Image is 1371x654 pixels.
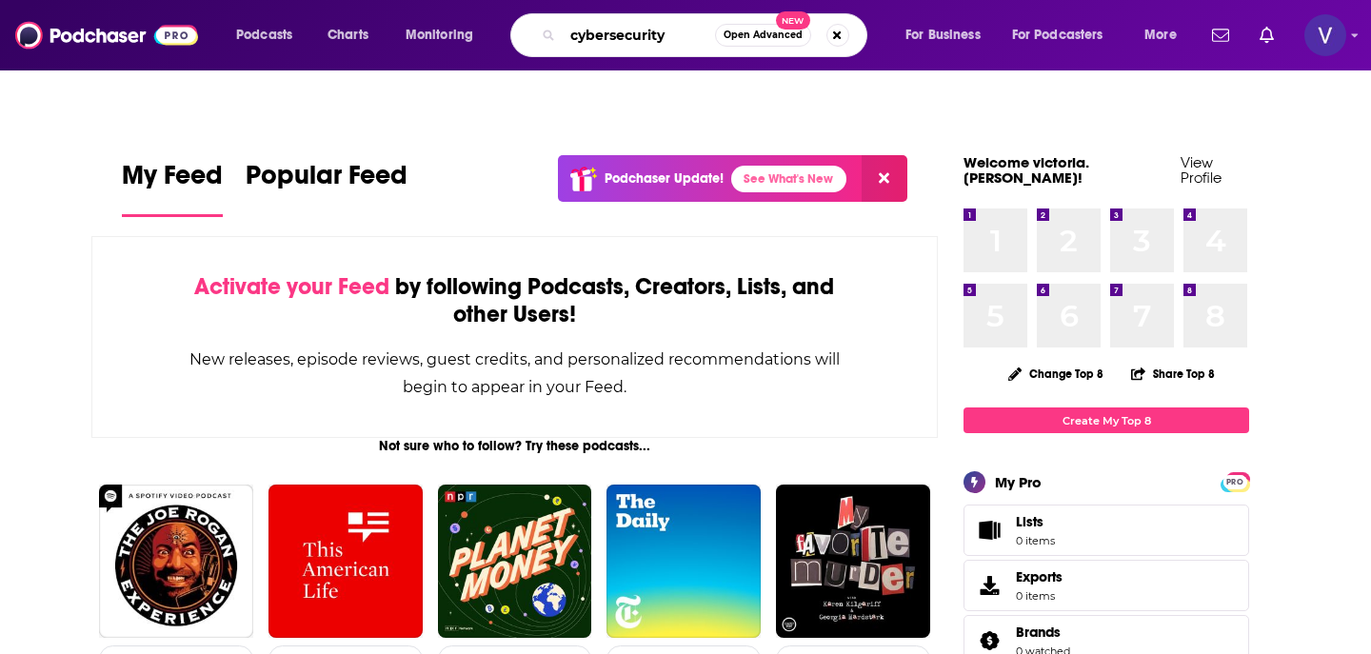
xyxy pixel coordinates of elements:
[1016,513,1043,530] span: Lists
[1000,20,1131,50] button: open menu
[1131,20,1201,50] button: open menu
[122,159,223,203] span: My Feed
[964,560,1249,611] a: Exports
[776,11,810,30] span: New
[724,30,803,40] span: Open Advanced
[1252,19,1282,51] a: Show notifications dropdown
[563,20,715,50] input: Search podcasts, credits, & more...
[1016,568,1063,585] span: Exports
[1223,475,1246,489] span: PRO
[1016,534,1055,547] span: 0 items
[1304,14,1346,56] span: Logged in as victoria.wilson
[438,485,592,639] img: Planet Money
[892,20,1004,50] button: open menu
[1181,153,1222,187] a: View Profile
[970,517,1008,544] span: Lists
[970,627,1008,654] a: Brands
[406,22,473,49] span: Monitoring
[1016,589,1063,603] span: 0 items
[236,22,292,49] span: Podcasts
[188,346,842,401] div: New releases, episode reviews, guest credits, and personalized recommendations will begin to appe...
[328,22,368,49] span: Charts
[1144,22,1177,49] span: More
[905,22,981,49] span: For Business
[15,17,198,53] img: Podchaser - Follow, Share and Rate Podcasts
[964,153,1089,187] a: Welcome victoria.[PERSON_NAME]!
[997,362,1115,386] button: Change Top 8
[1016,624,1070,641] a: Brands
[1130,355,1216,392] button: Share Top 8
[995,473,1042,491] div: My Pro
[964,505,1249,556] a: Lists
[1304,14,1346,56] button: Show profile menu
[1012,22,1103,49] span: For Podcasters
[1304,14,1346,56] img: User Profile
[246,159,407,217] a: Popular Feed
[964,407,1249,433] a: Create My Top 8
[91,438,938,454] div: Not sure who to follow? Try these podcasts...
[970,572,1008,599] span: Exports
[223,20,317,50] button: open menu
[188,273,842,328] div: by following Podcasts, Creators, Lists, and other Users!
[606,485,761,639] img: The Daily
[1204,19,1237,51] a: Show notifications dropdown
[392,20,498,50] button: open menu
[605,170,724,187] p: Podchaser Update!
[1016,513,1055,530] span: Lists
[1223,474,1246,488] a: PRO
[194,272,389,301] span: Activate your Feed
[122,159,223,217] a: My Feed
[246,159,407,203] span: Popular Feed
[315,20,380,50] a: Charts
[528,13,885,57] div: Search podcasts, credits, & more...
[731,166,846,192] a: See What's New
[715,24,811,47] button: Open AdvancedNew
[1016,624,1061,641] span: Brands
[99,485,253,639] img: The Joe Rogan Experience
[268,485,423,639] img: This American Life
[776,485,930,639] img: My Favorite Murder with Karen Kilgariff and Georgia Hardstark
